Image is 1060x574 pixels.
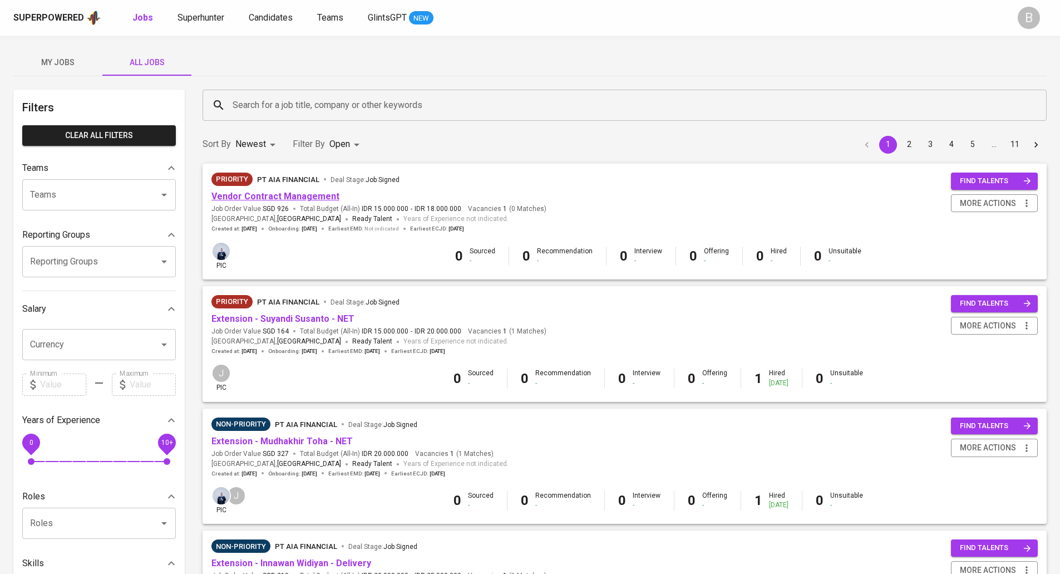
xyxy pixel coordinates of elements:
span: IDR 20.000.000 [415,327,461,336]
a: Extension - Innawan Widiyan - Delivery [211,558,371,568]
a: GlintsGPT NEW [368,11,433,25]
input: Value [130,374,176,396]
p: Reporting Groups [22,228,90,242]
div: J [226,486,246,506]
div: B [1018,7,1040,29]
b: 0 [689,248,697,264]
div: extension [211,539,270,553]
button: page 1 [879,136,897,154]
div: New Job received from Demand Team [211,295,253,308]
span: [GEOGRAPHIC_DATA] , [211,214,341,225]
button: Clear All filters [22,125,176,146]
span: Ready Talent [352,337,392,345]
button: more actions [951,194,1038,213]
button: more actions [951,317,1038,335]
span: Deal Stage : [348,421,417,429]
span: [DATE] [241,347,257,355]
b: 0 [688,371,696,386]
b: 0 [455,248,463,264]
span: Job Signed [366,176,400,184]
div: Unsuitable [829,247,861,266]
span: [GEOGRAPHIC_DATA] [277,336,341,347]
span: 10+ [161,438,172,446]
span: Job Order Value [211,327,289,336]
div: - [771,256,787,266]
b: 0 [521,493,529,508]
div: Recommendation [537,247,593,266]
div: Offering [704,247,729,266]
span: Job Order Value [211,204,289,214]
div: Sourced [470,247,495,266]
span: My Jobs [20,56,96,70]
p: Roles [22,490,45,503]
img: annisa@glints.com [213,243,230,260]
button: Go to page 11 [1006,136,1024,154]
span: Years of Experience not indicated. [403,459,509,470]
span: Created at : [211,347,257,355]
div: [DATE] [769,501,788,510]
a: Extension - Mudhakhir Toha - NET [211,436,353,447]
div: Open [329,134,363,155]
span: Earliest ECJD : [391,470,445,478]
b: 0 [618,493,626,508]
span: 1 [501,327,507,336]
p: Teams [22,161,48,175]
div: - [830,501,863,510]
span: more actions [960,197,1016,210]
button: Open [156,337,172,352]
div: Unsuitable [830,491,863,510]
div: - [537,256,593,266]
span: Superhunter [178,12,224,23]
p: Years of Experience [22,414,100,427]
span: [DATE] [448,225,464,233]
span: Deal Stage : [331,176,400,184]
span: - [411,327,412,336]
span: IDR 15.000.000 [362,327,408,336]
input: Value [40,374,86,396]
div: Years of Experience [22,409,176,431]
div: extension [211,418,270,431]
b: 0 [688,493,696,508]
nav: pagination navigation [856,136,1047,154]
div: Offering [702,369,727,387]
span: Priority [211,296,253,307]
button: find talents [951,539,1038,557]
span: Deal Stage : [331,298,400,306]
span: [GEOGRAPHIC_DATA] [277,214,341,225]
span: more actions [960,441,1016,455]
b: 0 [453,493,461,508]
span: SGD 164 [263,327,289,336]
span: Earliest ECJD : [391,347,445,355]
div: Recommendation [535,491,591,510]
button: more actions [951,439,1038,457]
div: pic [211,242,231,271]
span: - [411,204,412,214]
b: 1 [755,371,762,386]
div: pic [211,486,231,515]
h6: Filters [22,99,176,116]
span: Vacancies ( 0 Matches ) [468,204,546,214]
span: [DATE] [302,225,317,233]
span: [GEOGRAPHIC_DATA] , [211,336,341,347]
b: 0 [521,371,529,386]
b: 0 [453,371,461,386]
a: Superpoweredapp logo [13,9,101,26]
span: Earliest EMD : [328,225,399,233]
p: Newest [235,138,266,151]
span: [DATE] [302,470,317,478]
button: find talents [951,295,1038,312]
span: Total Budget (All-In) [300,327,461,336]
span: Clear All filters [31,129,167,143]
span: Vacancies ( 1 Matches ) [415,449,494,459]
div: - [470,256,495,266]
p: Filter By [293,138,325,151]
div: - [535,379,591,388]
div: Hired [769,369,788,387]
span: IDR 20.000.000 [362,449,408,459]
button: find talents [951,418,1038,435]
span: [DATE] [430,470,445,478]
div: Teams [22,157,176,179]
span: Years of Experience not indicated. [403,336,509,347]
button: Open [156,187,172,203]
span: Created at : [211,225,257,233]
